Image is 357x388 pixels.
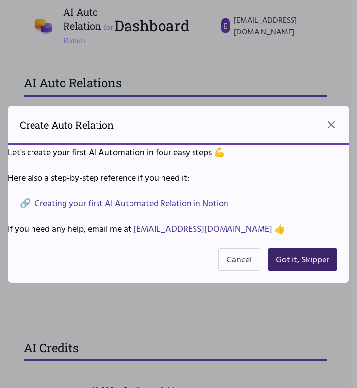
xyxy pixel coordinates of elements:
p: Here also a step-by-step reference if you need it: [8,171,349,185]
a: Creating your first AI Automated Relation in Notion [34,196,228,210]
p: If you need any help, email me at [8,222,349,236]
a: [EMAIL_ADDRESS][DOMAIN_NAME] [133,222,272,235]
button: Close dialog [325,119,337,130]
span: thumbs up [274,222,285,235]
p: Let's create your first AI Automation in four easy steps 💪 [8,145,349,159]
h2: Create Auto Relation [20,118,114,131]
div: 🔗 [8,196,349,210]
button: Got it, Skipper [268,248,337,271]
button: Cancel [218,248,260,271]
